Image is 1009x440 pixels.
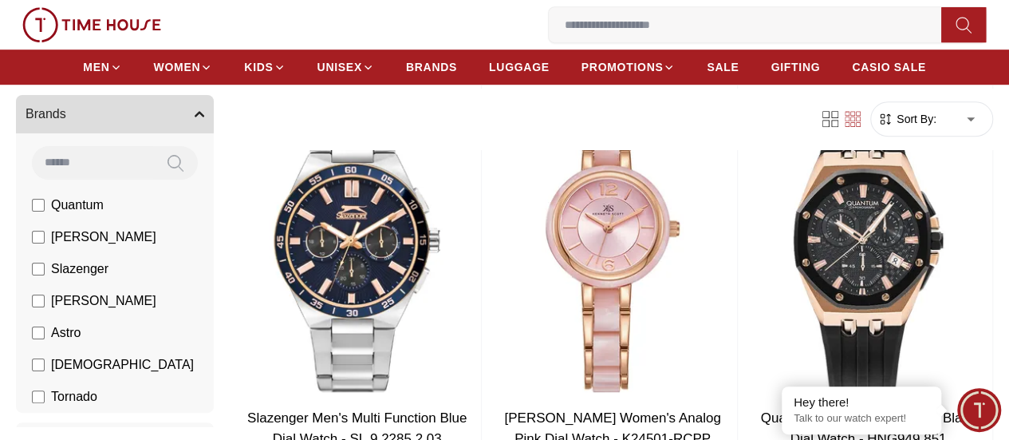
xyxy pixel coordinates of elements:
[489,59,550,75] span: LUGGAGE
[489,53,550,81] a: LUGGAGE
[957,388,1001,432] div: Chat Widget
[317,53,374,81] a: UNISEX
[794,394,929,410] div: Hey there!
[244,59,273,75] span: KIDS
[406,59,457,75] span: BRANDS
[488,82,736,398] img: Kenneth Scott Women's Analog Pink Dial Watch - K24501-RCPP
[16,96,214,134] button: Brands
[852,59,926,75] span: CASIO SALE
[744,82,992,398] img: Quantum Men's Chronograph Black Dial Watch - HNG949.851
[51,356,194,375] span: [DEMOGRAPHIC_DATA]
[406,53,457,81] a: BRANDS
[51,260,108,279] span: Slazenger
[317,59,362,75] span: UNISEX
[83,59,109,75] span: MEN
[32,232,45,244] input: [PERSON_NAME]
[154,53,213,81] a: WOMEN
[32,327,45,340] input: Astro
[581,59,664,75] span: PROMOTIONS
[771,59,820,75] span: GIFTING
[51,388,97,407] span: Tornado
[771,53,820,81] a: GIFTING
[32,295,45,308] input: [PERSON_NAME]
[51,228,156,248] span: [PERSON_NAME]
[51,292,156,311] span: [PERSON_NAME]
[32,264,45,276] input: Slazenger
[852,53,926,81] a: CASIO SALE
[794,412,929,426] p: Talk to our watch expert!
[32,359,45,372] input: [DEMOGRAPHIC_DATA]
[32,200,45,212] input: Quantum
[893,112,936,128] span: Sort By:
[22,7,161,42] img: ...
[707,59,739,75] span: SALE
[581,53,676,81] a: PROMOTIONS
[233,82,481,398] img: Slazenger Men's Multi Function Blue Dial Watch - SL.9.2285.2.03
[877,112,936,128] button: Sort By:
[51,196,104,216] span: Quantum
[707,53,739,81] a: SALE
[244,53,285,81] a: KIDS
[51,324,81,343] span: Astro
[154,59,201,75] span: WOMEN
[26,105,66,125] span: Brands
[83,53,121,81] a: MEN
[32,391,45,404] input: Tornado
